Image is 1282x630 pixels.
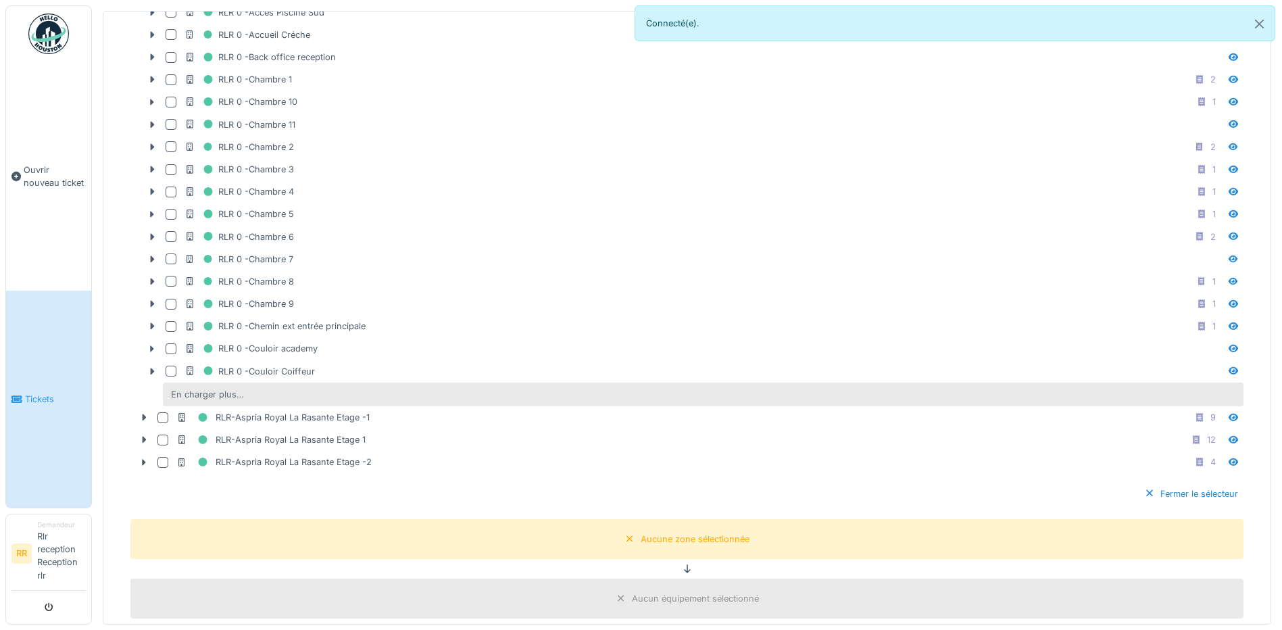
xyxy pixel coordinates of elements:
[184,93,297,110] div: RLR 0 -Chambre 10
[184,318,366,335] div: RLR 0 -Chemin ext entrée principale
[1212,320,1216,333] div: 1
[641,533,749,546] div: Aucune zone sélectionnée
[1139,485,1243,503] div: Fermer le sélecteur
[184,161,294,178] div: RLR 0 -Chambre 3
[1212,163,1216,176] div: 1
[184,363,315,380] div: RLR 0 -Couloir Coiffeur
[1212,95,1216,108] div: 1
[6,291,91,507] a: Tickets
[24,164,86,189] span: Ouvrir nouveau ticket
[11,520,86,591] a: RR DemandeurRlr reception Reception rlr
[184,26,310,43] div: RLR 0 -Accueil Créche
[1244,6,1275,42] button: Close
[1210,456,1216,468] div: 4
[1207,433,1216,446] div: 12
[176,454,372,470] div: RLR-Aspria Royal La Rasante Etage -2
[635,5,1276,41] div: Connecté(e).
[184,49,336,66] div: RLR 0 -Back office reception
[184,251,293,268] div: RLR 0 -Chambre 7
[37,520,86,587] li: Rlr reception Reception rlr
[25,393,86,406] span: Tickets
[184,71,292,88] div: RLR 0 -Chambre 1
[176,409,370,426] div: RLR-Aspria Royal La Rasante Etage -1
[184,273,294,290] div: RLR 0 -Chambre 8
[632,592,759,605] div: Aucun équipement sélectionné
[184,205,294,222] div: RLR 0 -Chambre 5
[11,543,32,564] li: RR
[6,62,91,291] a: Ouvrir nouveau ticket
[1212,185,1216,198] div: 1
[184,4,324,21] div: RLR 0 -Acces Piscine Sud
[28,14,69,54] img: Badge_color-CXgf-gQk.svg
[184,116,295,133] div: RLR 0 -Chambre 11
[184,340,318,357] div: RLR 0 -Couloir academy
[176,431,366,448] div: RLR-Aspria Royal La Rasante Etage 1
[184,139,294,155] div: RLR 0 -Chambre 2
[166,385,249,404] div: En charger plus…
[37,520,86,530] div: Demandeur
[1210,231,1216,243] div: 2
[184,183,294,200] div: RLR 0 -Chambre 4
[1210,141,1216,153] div: 2
[1210,411,1216,424] div: 9
[184,228,294,245] div: RLR 0 -Chambre 6
[1210,73,1216,86] div: 2
[1212,208,1216,220] div: 1
[184,295,294,312] div: RLR 0 -Chambre 9
[1212,275,1216,288] div: 1
[1212,297,1216,310] div: 1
